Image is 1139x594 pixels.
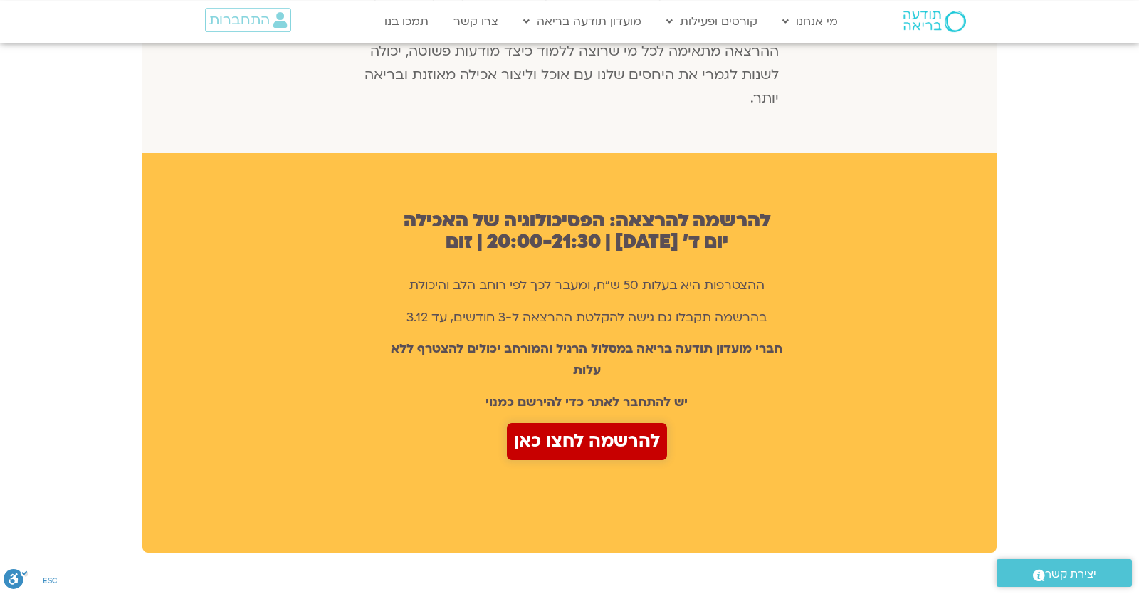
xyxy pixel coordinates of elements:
a: מי אנחנו [775,8,845,35]
h2: להרשמה להרצאה: הפסיכולוגיה של האכילה יום ד׳ [DATE] | 20:00-21:30 | זום [390,210,783,253]
a: יצירת קשר [997,559,1132,587]
a: מועדון תודעה בריאה [516,8,649,35]
span: התחברות [209,12,270,28]
a: להרשמה לחצו כאן [507,423,667,460]
p: בהרשמה תקבלו גם גישה להקלטת ההרצאה ל-3 חודשים, עד 3.12 [390,307,783,328]
a: התחברות [205,8,291,32]
a: צרו קשר [446,8,505,35]
a: תמכו בנו [377,8,436,35]
span: להרשמה לחצו כאן [514,427,660,457]
img: תודעה בריאה [903,11,966,32]
strong: חברי מועדון תודעה בריאה במסלול הרגיל והמורחב יכולים להצטרף ללא עלות [391,340,782,378]
strong: יש להתחבר לאתר כדי להירשם כמנוי [485,394,688,410]
a: קורסים ופעילות [659,8,765,35]
p: ההצטרפות היא בעלות 50 ש"ח, ומעבר לכך לפי רוחב הלב והיכולת [390,275,783,296]
span: יצירת קשר [1045,565,1096,584]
